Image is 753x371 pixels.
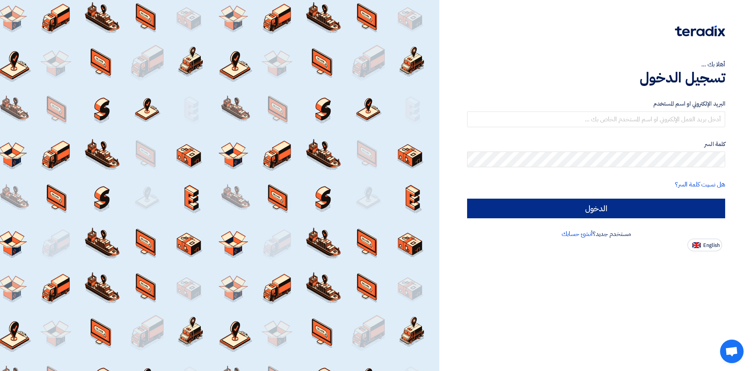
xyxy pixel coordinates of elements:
h1: تسجيل الدخول [467,69,725,86]
div: مستخدم جديد؟ [467,229,725,239]
input: الدخول [467,199,725,218]
div: أهلا بك ... [467,60,725,69]
img: Teradix logo [675,26,725,37]
div: دردشة مفتوحة [720,340,744,363]
button: English [688,239,722,251]
label: كلمة السر [467,140,725,149]
span: English [703,243,720,248]
input: أدخل بريد العمل الإلكتروني او اسم المستخدم الخاص بك ... [467,111,725,127]
img: en-US.png [692,242,701,248]
a: هل نسيت كلمة السر؟ [675,180,725,189]
label: البريد الإلكتروني او اسم المستخدم [467,99,725,108]
a: أنشئ حسابك [562,229,593,239]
